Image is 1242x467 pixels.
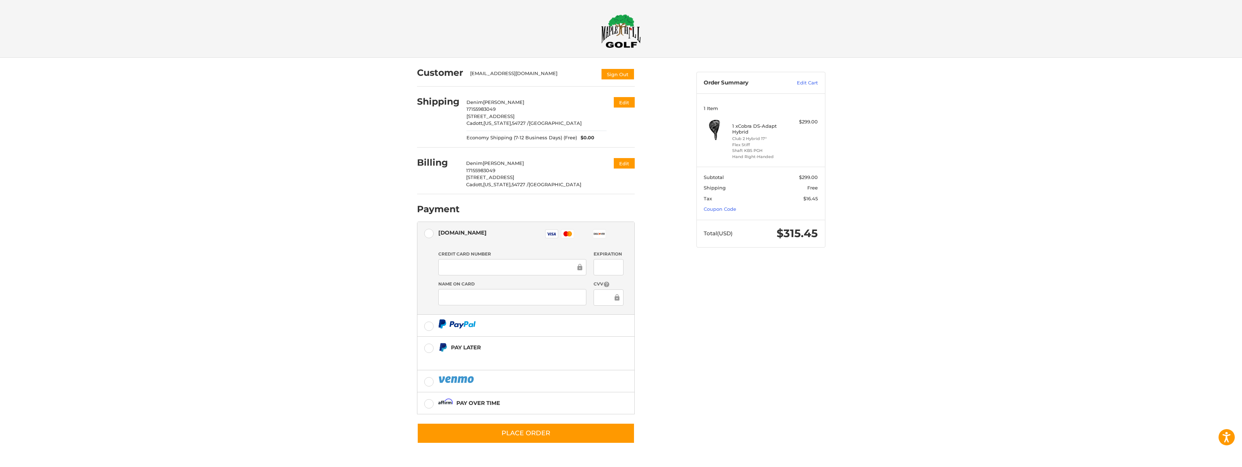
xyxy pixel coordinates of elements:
span: $16.45 [803,196,818,201]
img: Pay Later icon [438,343,447,352]
div: $299.00 [789,118,818,126]
span: Shipping [704,185,726,191]
span: $315.45 [777,227,818,240]
span: [GEOGRAPHIC_DATA] [529,120,582,126]
div: [EMAIL_ADDRESS][DOMAIN_NAME] [470,70,594,80]
div: [DOMAIN_NAME] [438,227,487,239]
li: Flex Stiff [732,142,787,148]
span: Economy Shipping (7-12 Business Days) (Free) [466,134,577,141]
span: Tax [704,196,712,201]
img: Maple Hill Golf [601,14,641,48]
span: 54727 / [512,120,529,126]
span: Total (USD) [704,230,733,237]
h3: Order Summary [704,79,781,87]
button: Sign Out [601,68,635,80]
iframe: Google Customer Reviews [1182,448,1242,467]
label: Name on Card [438,281,586,287]
h2: Customer [417,67,463,78]
li: Hand Right-Handed [732,154,787,160]
a: Coupon Code [704,206,736,212]
label: Credit Card Number [438,251,586,257]
li: Club 2 Hybrid 17° [732,136,787,142]
span: [PERSON_NAME] [483,99,524,105]
span: [GEOGRAPHIC_DATA] [529,182,581,187]
span: [STREET_ADDRESS] [466,174,514,180]
img: PayPal icon [438,375,475,384]
span: [PERSON_NAME] [483,160,524,166]
label: CVV [594,281,624,288]
span: $299.00 [799,174,818,180]
span: Subtotal [704,174,724,180]
span: 54727 / [512,182,529,187]
span: [US_STATE], [483,120,512,126]
img: PayPal icon [438,319,476,328]
h4: 1 x Cobra DS-Adapt Hybrid [732,123,787,135]
h2: Shipping [417,96,460,107]
button: Place Order [417,423,635,444]
span: $0.00 [577,134,594,141]
span: Denim [466,160,483,166]
button: Edit [614,158,635,169]
h2: Billing [417,157,459,168]
button: Edit [614,97,635,108]
div: Pay over time [456,397,500,409]
span: [STREET_ADDRESS] [466,113,514,119]
span: Cadott, [466,120,483,126]
span: Free [807,185,818,191]
label: Expiration [594,251,624,257]
span: 17155983049 [466,167,495,173]
span: [US_STATE], [483,182,512,187]
span: Denim [466,99,483,105]
span: 17155983049 [466,106,496,112]
h3: 1 Item [704,105,818,111]
img: Affirm icon [438,398,453,407]
iframe: PayPal Message 1 [438,355,589,361]
div: Pay Later [451,341,589,353]
span: Cadott, [466,182,483,187]
a: Edit Cart [781,79,818,87]
h2: Payment [417,204,460,215]
li: Shaft KBS PGH [732,148,787,154]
